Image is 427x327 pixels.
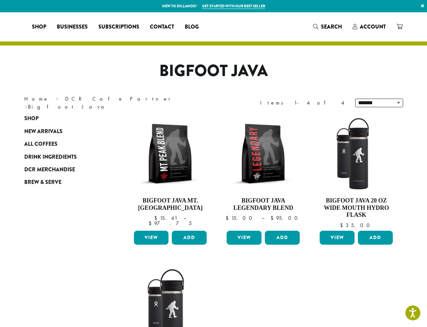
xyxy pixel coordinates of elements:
[154,214,177,221] bdi: 15.41
[24,115,39,123] span: Shop
[270,214,276,221] span: $
[154,214,160,221] span: $
[360,23,386,31] span: Account
[340,222,373,229] bdi: 35.00
[318,116,394,228] a: Bigfoot Java 20 oz Wide Mouth Hydro Flask $35.00
[318,197,394,219] h4: Bigfoot Java 20 oz Wide Mouth Hydro Flask
[24,95,204,111] nav: Breadcrumb
[149,220,192,227] bdi: 97.75
[24,178,61,187] span: Brew & Serve
[308,21,347,32] a: Search
[227,231,262,245] a: View
[225,197,301,211] h4: Bigfoot Java Legendary Blend
[225,116,301,228] a: Bigfoot Java Legendary Blend
[185,23,199,31] span: Blog
[260,99,345,107] div: Items 1-4 of 4
[24,112,104,125] a: Shop
[262,214,264,221] span: –
[24,95,49,102] a: Home
[24,125,104,138] a: New Arrivals
[24,166,75,174] span: DCR Merchandise
[134,231,169,245] a: View
[19,61,408,81] h1: Bigfoot Java
[270,214,301,221] bdi: 95.00
[183,214,186,221] span: –
[27,22,52,32] a: Shop
[65,95,175,102] a: DCR Cafe Partner
[150,23,174,31] span: Contact
[340,222,346,229] span: $
[318,116,394,192] img: LO2867-BFJ-Hydro-Flask-20oz-WM-wFlex-Sip-Lid-Black-300x300.jpg
[24,163,104,176] a: DCR Merchandise
[24,176,104,189] a: Brew & Serve
[132,116,209,228] a: Bigfoot Java Mt. [GEOGRAPHIC_DATA]
[24,127,62,136] span: New Arrivals
[57,23,88,31] span: Businesses
[265,231,300,245] button: Add
[24,153,77,161] span: Drink Ingredients
[132,116,208,192] img: BFJ_MtPeak_12oz-300x300.png
[25,101,27,111] span: ›
[24,150,104,163] a: Drink Ingredients
[24,140,57,148] span: All Coffees
[226,214,255,221] bdi: 15.00
[32,23,46,31] span: Shop
[172,231,207,245] button: Add
[98,23,139,31] span: Subscriptions
[358,231,393,245] button: Add
[149,220,154,227] span: $
[226,214,231,221] span: $
[24,138,104,150] a: All Coffees
[320,231,355,245] a: View
[132,197,209,211] h4: Bigfoot Java Mt. [GEOGRAPHIC_DATA]
[321,23,342,31] span: Search
[225,116,301,192] img: BFJ_Legendary_12oz-300x300.png
[202,3,265,9] a: Get started with our best seller
[56,93,58,103] span: ›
